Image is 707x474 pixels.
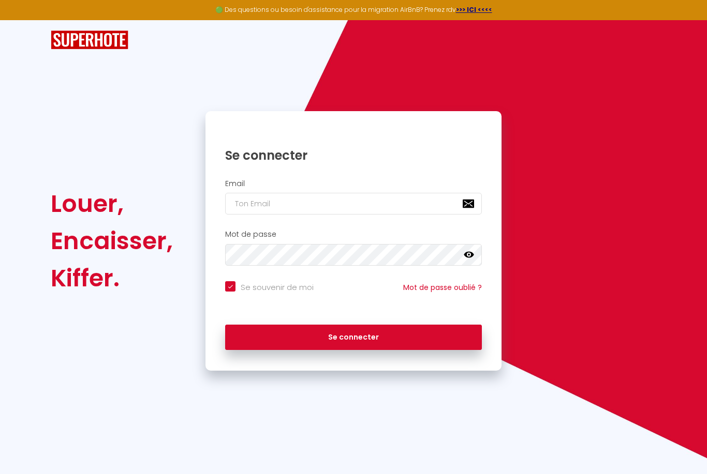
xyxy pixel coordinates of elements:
[403,282,482,293] a: Mot de passe oublié ?
[51,259,173,297] div: Kiffer.
[225,193,482,215] input: Ton Email
[456,5,492,14] a: >>> ICI <<<<
[225,147,482,163] h1: Se connecter
[225,325,482,350] button: Se connecter
[225,179,482,188] h2: Email
[51,222,173,259] div: Encaisser,
[225,230,482,239] h2: Mot de passe
[51,185,173,222] div: Louer,
[51,30,128,50] img: SuperHote logo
